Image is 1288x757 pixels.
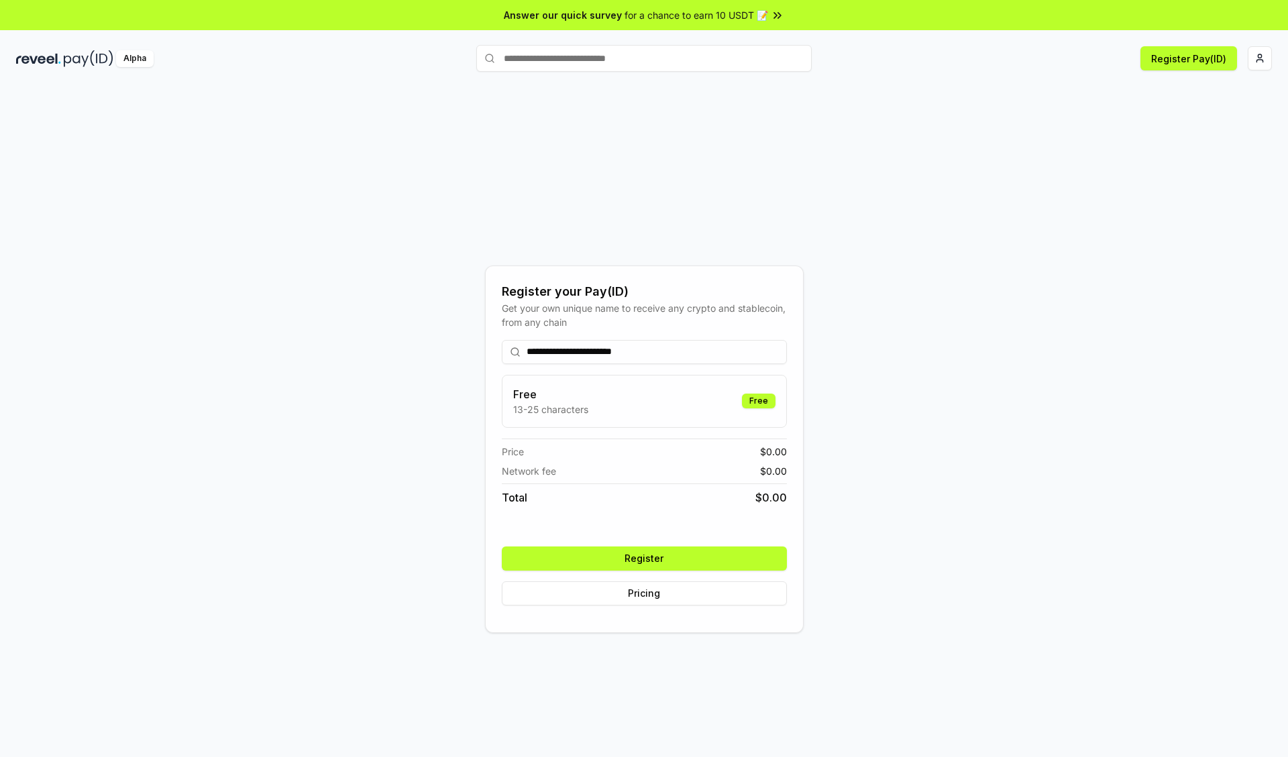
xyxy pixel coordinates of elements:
[742,394,775,408] div: Free
[504,8,622,22] span: Answer our quick survey
[502,464,556,478] span: Network fee
[502,301,787,329] div: Get your own unique name to receive any crypto and stablecoin, from any chain
[1140,46,1237,70] button: Register Pay(ID)
[502,581,787,605] button: Pricing
[760,445,787,459] span: $ 0.00
[502,282,787,301] div: Register your Pay(ID)
[64,50,113,67] img: pay_id
[502,546,787,571] button: Register
[16,50,61,67] img: reveel_dark
[513,386,588,402] h3: Free
[502,445,524,459] span: Price
[502,489,527,506] span: Total
[116,50,154,67] div: Alpha
[760,464,787,478] span: $ 0.00
[625,8,768,22] span: for a chance to earn 10 USDT 📝
[513,402,588,416] p: 13-25 characters
[755,489,787,506] span: $ 0.00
